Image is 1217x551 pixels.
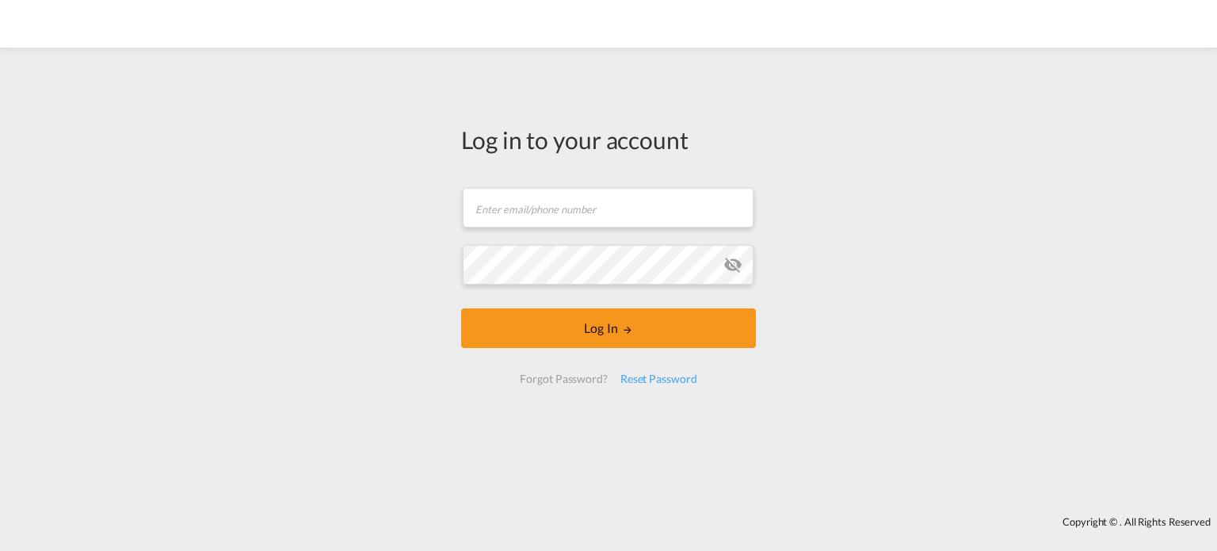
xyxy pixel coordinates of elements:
input: Enter email/phone number [463,188,753,228]
button: LOGIN [461,308,756,348]
div: Log in to your account [461,123,756,156]
div: Forgot Password? [513,365,613,393]
div: Reset Password [614,365,704,393]
md-icon: icon-eye-off [723,255,742,274]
